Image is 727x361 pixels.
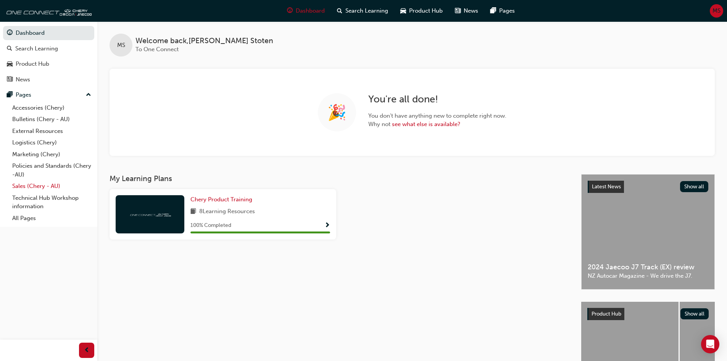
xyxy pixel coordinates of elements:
a: Latest NewsShow all2024 Jaecoo J7 Track (EX) reviewNZ Autocar Magazine - We drive the J7. [581,174,715,290]
span: 2024 Jaecoo J7 Track (EX) review [588,263,708,272]
a: Product Hub [3,57,94,71]
a: see what else is available? [392,121,460,128]
h3: My Learning Plans [110,174,569,183]
span: pages-icon [7,92,13,99]
span: pages-icon [490,6,496,16]
a: pages-iconPages [484,3,521,19]
span: news-icon [455,6,461,16]
span: Welcome back , [PERSON_NAME] Stoten [135,37,273,45]
span: guage-icon [7,30,13,37]
span: Product Hub [409,6,443,15]
img: oneconnect [129,210,171,218]
span: NZ Autocar Magazine - We drive the J7. [588,272,708,280]
button: DashboardSearch LearningProduct HubNews [3,24,94,88]
span: MS [712,6,721,15]
a: Logistics (Chery) [9,137,94,149]
span: Product Hub [592,311,621,317]
a: news-iconNews [449,3,484,19]
a: guage-iconDashboard [281,3,331,19]
span: Chery Product Training [190,196,252,203]
div: Search Learning [15,44,58,53]
div: News [16,75,30,84]
a: Dashboard [3,26,94,40]
a: Latest NewsShow all [588,181,708,193]
a: search-iconSearch Learning [331,3,394,19]
a: Policies and Standards (Chery -AU) [9,160,94,180]
span: prev-icon [84,346,90,355]
span: up-icon [86,90,91,100]
span: 100 % Completed [190,221,231,230]
img: oneconnect [4,3,92,18]
span: car-icon [7,61,13,68]
span: book-icon [190,207,196,217]
span: News [464,6,478,15]
a: Marketing (Chery) [9,149,94,160]
span: Show Progress [324,222,330,229]
span: 8 Learning Resources [199,207,255,217]
div: Open Intercom Messenger [701,335,719,353]
a: All Pages [9,212,94,224]
span: 🎉 [327,108,347,117]
span: Pages [499,6,515,15]
span: Search Learning [345,6,388,15]
a: Technical Hub Workshop information [9,192,94,212]
button: Pages [3,88,94,102]
a: Accessories (Chery) [9,102,94,114]
span: news-icon [7,76,13,83]
a: Bulletins (Chery - AU) [9,113,94,125]
button: Show all [680,308,709,319]
div: Product Hub [16,60,49,68]
span: Latest News [592,183,621,190]
a: Product HubShow all [587,308,709,320]
span: To One Connect [135,46,179,53]
span: You don't have anything new to complete right now. [368,112,506,120]
a: External Resources [9,125,94,137]
button: MS [710,4,723,18]
span: search-icon [7,45,12,52]
button: Show Progress [324,221,330,230]
span: Dashboard [296,6,325,15]
a: Sales (Chery - AU) [9,180,94,192]
span: MS [117,41,125,50]
a: News [3,73,94,87]
a: car-iconProduct Hub [394,3,449,19]
a: Chery Product Training [190,195,255,204]
span: Why not [368,120,506,129]
span: car-icon [400,6,406,16]
h2: You're all done! [368,93,506,105]
span: guage-icon [287,6,293,16]
a: Search Learning [3,42,94,56]
div: Pages [16,91,31,99]
span: search-icon [337,6,342,16]
button: Show all [680,181,709,192]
